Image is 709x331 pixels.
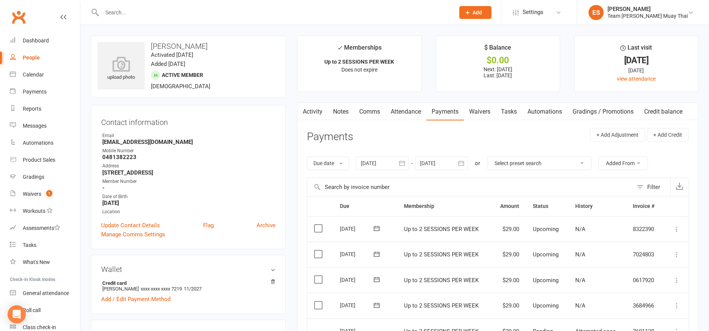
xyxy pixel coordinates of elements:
[10,100,80,117] a: Reports
[491,197,526,216] th: Amount
[23,123,47,129] div: Messages
[102,178,275,185] div: Member Number
[575,277,585,284] span: N/A
[491,267,526,293] td: $29.00
[162,72,203,78] span: Active member
[97,42,279,50] h3: [PERSON_NAME]
[10,186,80,203] a: Waivers 1
[23,225,60,231] div: Assessments
[23,37,49,44] div: Dashboard
[10,32,80,49] a: Dashboard
[491,293,526,319] td: $29.00
[626,242,664,267] td: 7024803
[626,197,664,216] th: Invoice #
[102,280,272,286] strong: Credit card
[101,279,275,293] li: [PERSON_NAME]
[340,274,375,286] div: [DATE]
[443,56,553,64] div: $0.00
[151,52,193,58] time: Activated [DATE]
[590,128,645,142] button: + Add Adjustment
[567,103,639,120] a: Gradings / Promotions
[23,72,44,78] div: Calendar
[496,103,522,120] a: Tasks
[10,66,80,83] a: Calendar
[101,221,160,230] a: Update Contact Details
[10,203,80,220] a: Workouts
[203,221,214,230] a: Flag
[10,49,80,66] a: People
[101,295,171,304] a: Add / Edit Payment Method
[10,302,80,319] a: Roll call
[464,103,496,120] a: Waivers
[10,220,80,237] a: Assessments
[307,131,353,143] h3: Payments
[23,191,41,197] div: Waivers
[404,226,479,233] span: Up to 2 SESSIONS PER WEEK
[307,178,633,196] input: Search by invoice number
[533,251,559,258] span: Upcoming
[151,61,185,67] time: Added [DATE]
[443,66,553,78] p: Next: [DATE] Last: [DATE]
[10,254,80,271] a: What's New
[385,103,426,120] a: Attendance
[533,302,559,309] span: Upcoming
[328,103,354,120] a: Notes
[340,299,375,311] div: [DATE]
[10,237,80,254] a: Tasks
[102,184,275,191] strong: -
[588,5,604,20] div: ES
[23,140,53,146] div: Automations
[340,223,375,234] div: [DATE]
[341,67,377,73] span: Does not expire
[568,197,626,216] th: History
[459,6,491,19] button: Add
[626,267,664,293] td: 0617920
[491,216,526,242] td: $29.00
[324,59,394,65] strong: Up to 2 SESSIONS PER WEEK
[46,190,52,197] span: 1
[307,156,349,170] button: Due date
[23,324,56,330] div: Class check-in
[575,302,585,309] span: N/A
[101,230,165,239] a: Manage Comms Settings
[23,290,69,296] div: General attendance
[626,293,664,319] td: 3684966
[102,208,275,215] div: Location
[354,103,385,120] a: Comms
[184,286,202,292] span: 11/2027
[102,162,275,170] div: Address
[100,7,449,18] input: Search...
[23,157,55,163] div: Product Sales
[581,66,691,75] div: [DATE]
[257,221,275,230] a: Archive
[598,156,648,170] button: Added From
[102,154,275,161] strong: 0481382223
[9,8,28,27] a: Clubworx
[533,226,559,233] span: Upcoming
[23,89,47,95] div: Payments
[581,56,691,64] div: [DATE]
[607,6,688,12] div: [PERSON_NAME]
[491,242,526,267] td: $29.00
[23,307,41,313] div: Roll call
[102,169,275,176] strong: [STREET_ADDRESS]
[23,242,36,248] div: Tasks
[626,216,664,242] td: 8322390
[102,147,275,155] div: Mobile Number
[473,9,482,16] span: Add
[404,251,479,258] span: Up to 2 SESSIONS PER WEEK
[404,277,479,284] span: Up to 2 SESSIONS PER WEEK
[23,208,45,214] div: Workouts
[10,83,80,100] a: Payments
[23,259,50,265] div: What's New
[101,265,275,273] h3: Wallet
[484,43,511,56] div: $ Balance
[575,226,585,233] span: N/A
[526,197,568,216] th: Status
[404,302,479,309] span: Up to 2 SESSIONS PER WEEK
[647,128,689,142] button: + Add Credit
[607,12,688,19] div: Team [PERSON_NAME] Muay Thai
[523,4,543,21] span: Settings
[337,43,382,57] div: Memberships
[102,132,275,139] div: Email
